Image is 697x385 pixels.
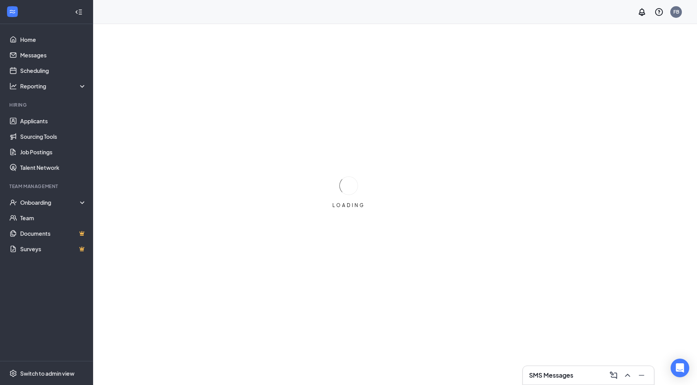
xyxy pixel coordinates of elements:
[20,144,86,160] a: Job Postings
[20,369,74,377] div: Switch to admin view
[9,369,17,377] svg: Settings
[9,199,17,206] svg: UserCheck
[20,113,86,129] a: Applicants
[637,371,646,380] svg: Minimize
[654,7,664,17] svg: QuestionInfo
[20,160,86,175] a: Talent Network
[329,202,368,209] div: LOADING
[20,32,86,47] a: Home
[623,371,632,380] svg: ChevronUp
[529,371,573,380] h3: SMS Messages
[9,102,85,108] div: Hiring
[671,359,689,377] div: Open Intercom Messenger
[75,8,83,16] svg: Collapse
[20,129,86,144] a: Sourcing Tools
[621,369,634,382] button: ChevronUp
[20,63,86,78] a: Scheduling
[9,82,17,90] svg: Analysis
[20,47,86,63] a: Messages
[9,8,16,16] svg: WorkstreamLogo
[20,226,86,241] a: DocumentsCrown
[9,183,85,190] div: Team Management
[20,199,80,206] div: Onboarding
[673,9,679,15] div: FB
[20,210,86,226] a: Team
[637,7,647,17] svg: Notifications
[635,369,648,382] button: Minimize
[20,241,86,257] a: SurveysCrown
[609,371,618,380] svg: ComposeMessage
[607,369,620,382] button: ComposeMessage
[20,82,87,90] div: Reporting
